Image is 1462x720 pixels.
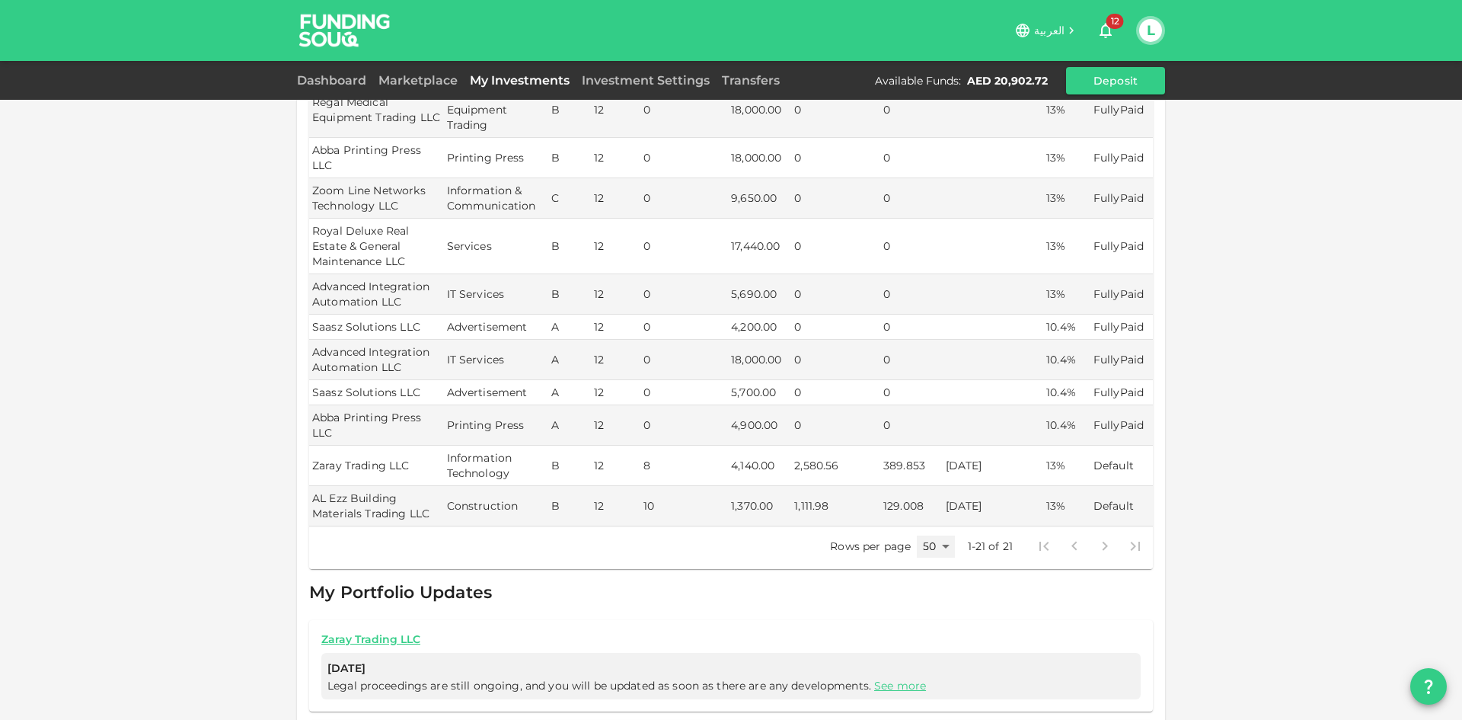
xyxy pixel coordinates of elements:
[1139,19,1162,42] button: L
[321,632,1141,647] a: Zaray Trading LLC
[444,405,549,446] td: Printing Press
[640,486,728,526] td: 10
[548,315,590,340] td: A
[444,315,549,340] td: Advertisement
[591,340,640,380] td: 12
[943,446,1043,486] td: [DATE]
[444,138,549,178] td: Printing Press
[791,486,880,526] td: 1,111.98
[297,73,372,88] a: Dashboard
[1410,668,1447,705] button: question
[548,446,590,486] td: B
[640,138,728,178] td: 0
[728,274,791,315] td: 5,690.00
[548,486,590,526] td: B
[327,659,1135,678] span: [DATE]
[309,178,444,219] td: Zoom Line Networks Technology LLC
[1090,219,1153,274] td: FullyPaid
[640,178,728,219] td: 0
[880,446,943,486] td: 389.853
[309,82,444,138] td: Regal Medical Equipment Trading LLC
[880,486,943,526] td: 129.008
[728,178,791,219] td: 9,650.00
[1090,446,1153,486] td: Default
[640,340,728,380] td: 0
[576,73,716,88] a: Investment Settings
[309,340,444,380] td: Advanced Integration Automation LLC
[1090,82,1153,138] td: FullyPaid
[591,315,640,340] td: 12
[728,486,791,526] td: 1,370.00
[372,73,464,88] a: Marketplace
[548,219,590,274] td: B
[728,138,791,178] td: 18,000.00
[591,82,640,138] td: 12
[444,82,549,138] td: Medical Equipment Trading
[309,446,444,486] td: Zaray Trading LLC
[640,405,728,446] td: 0
[880,138,943,178] td: 0
[444,219,549,274] td: Services
[1043,82,1090,138] td: 13%
[444,274,549,315] td: IT Services
[444,486,549,526] td: Construction
[1090,315,1153,340] td: FullyPaid
[309,315,444,340] td: Saasz Solutions LLC
[444,178,549,219] td: Information & Communication
[548,340,590,380] td: A
[309,138,444,178] td: Abba Printing Press LLC
[548,82,590,138] td: B
[728,219,791,274] td: 17,440.00
[1043,178,1090,219] td: 13%
[728,315,791,340] td: 4,200.00
[1043,405,1090,446] td: 10.4%
[548,380,590,405] td: A
[830,539,911,554] p: Rows per page
[591,380,640,405] td: 12
[1043,315,1090,340] td: 10.4%
[728,446,791,486] td: 4,140.00
[880,82,943,138] td: 0
[640,315,728,340] td: 0
[444,340,549,380] td: IT Services
[1106,14,1124,29] span: 12
[728,340,791,380] td: 18,000.00
[1090,405,1153,446] td: FullyPaid
[728,82,791,138] td: 18,000.00
[791,219,880,274] td: 0
[1090,178,1153,219] td: FullyPaid
[1043,486,1090,526] td: 13%
[967,73,1048,88] div: AED 20,902.72
[309,380,444,405] td: Saasz Solutions LLC
[591,446,640,486] td: 12
[880,405,943,446] td: 0
[728,380,791,405] td: 5,700.00
[1090,380,1153,405] td: FullyPaid
[444,380,549,405] td: Advertisement
[791,178,880,219] td: 0
[309,582,492,603] span: My Portfolio Updates
[1043,219,1090,274] td: 13%
[875,73,961,88] div: Available Funds :
[943,486,1043,526] td: [DATE]
[716,73,786,88] a: Transfers
[1090,274,1153,315] td: FullyPaid
[1090,138,1153,178] td: FullyPaid
[309,274,444,315] td: Advanced Integration Automation LLC
[1090,15,1121,46] button: 12
[791,138,880,178] td: 0
[880,380,943,405] td: 0
[791,315,880,340] td: 0
[640,219,728,274] td: 0
[1043,446,1090,486] td: 13%
[880,340,943,380] td: 0
[880,178,943,219] td: 0
[1043,340,1090,380] td: 10.4%
[591,178,640,219] td: 12
[728,405,791,446] td: 4,900.00
[591,274,640,315] td: 12
[548,138,590,178] td: B
[874,679,926,693] a: See more
[880,315,943,340] td: 0
[640,274,728,315] td: 0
